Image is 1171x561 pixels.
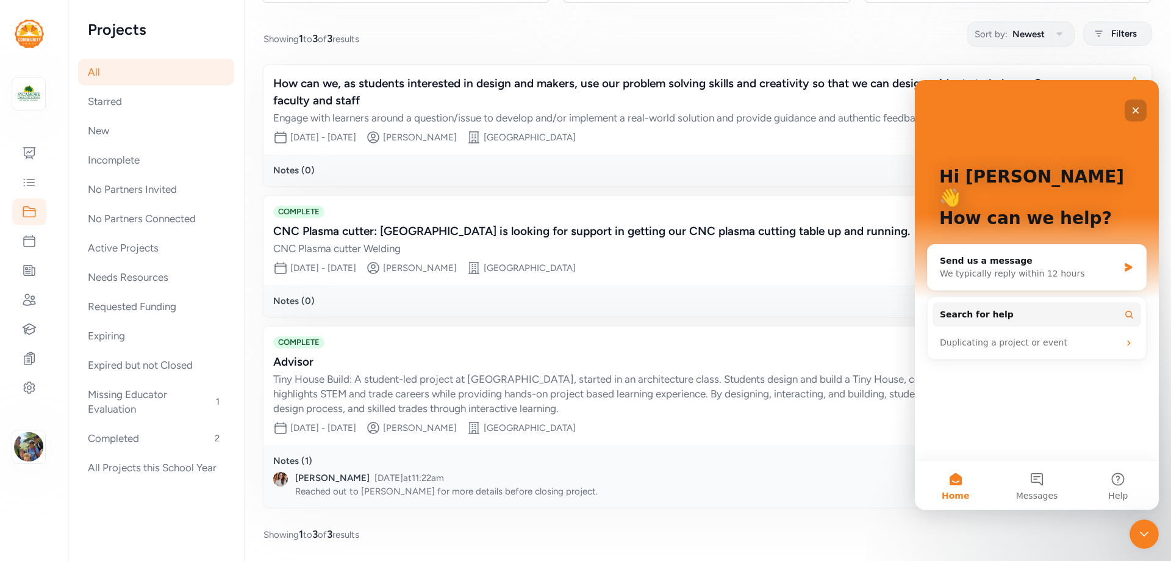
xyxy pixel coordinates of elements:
[210,431,224,446] span: 2
[273,336,324,349] span: COMPLETE
[263,527,359,541] span: Showing to of results
[273,472,288,487] img: Avatar
[78,425,234,452] div: Completed
[15,20,44,48] img: logo
[484,131,576,143] div: [GEOGRAPHIC_DATA]
[78,205,234,232] div: No Partners Connected
[273,206,324,218] span: COMPLETE
[88,20,224,39] h2: Projects
[78,352,234,378] div: Expired but not Closed
[273,455,312,467] div: Notes ( 1 )
[78,234,234,261] div: Active Projects
[78,322,234,349] div: Expiring
[299,528,303,540] span: 1
[312,32,318,45] span: 3
[78,176,234,203] div: No Partners Invited
[967,21,1075,47] button: Sort by:Newest
[78,117,234,144] div: New
[1111,26,1137,41] span: Filters
[78,59,234,85] div: All
[383,262,457,274] div: [PERSON_NAME]
[327,32,332,45] span: 3
[290,262,356,274] div: [DATE] - [DATE]
[299,32,303,45] span: 1
[327,528,332,540] span: 3
[290,422,356,434] div: [DATE] - [DATE]
[915,80,1159,510] iframe: Intercom live chat
[15,81,42,107] img: logo
[273,164,315,176] div: Notes ( 0 )
[78,88,234,115] div: Starred
[78,147,234,173] div: Incomplete
[211,394,224,409] span: 1
[273,223,1117,240] div: CNC Plasma cutter: [GEOGRAPHIC_DATA] is looking for support in getting our CNC plasma cutting tab...
[273,241,1117,256] div: CNC Plasma cutter Welding
[78,293,234,320] div: Requested Funding
[273,372,1117,416] div: Tiny House Build: A student-led project at [GEOGRAPHIC_DATA], started in an architecture class. S...
[78,454,234,481] div: All Projects this School Year
[374,472,444,484] div: [DATE] at 11:22am
[295,472,370,484] div: [PERSON_NAME]
[975,27,1008,42] span: Sort by:
[1130,519,1159,549] iframe: Intercom live chat
[484,422,576,434] div: [GEOGRAPHIC_DATA]
[263,31,359,46] span: Showing to of results
[273,75,1117,109] div: How can we, as students interested in design and makers, use our problem solving skills and creat...
[290,131,356,143] div: [DATE] - [DATE]
[295,485,1142,498] p: Reached out to [PERSON_NAME] for more details before closing project.
[383,131,457,143] div: [PERSON_NAME]
[312,528,318,540] span: 3
[78,381,234,422] div: Missing Educator Evaluation
[273,110,1117,125] div: Engage with learners around a question/issue to develop and/or implement a real-world solution an...
[383,422,457,434] div: [PERSON_NAME]
[78,264,234,291] div: Needs Resources
[484,262,576,274] div: [GEOGRAPHIC_DATA]
[273,353,1117,371] div: Advisor
[1012,27,1045,42] span: Newest
[273,295,315,307] div: Notes ( 0 )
